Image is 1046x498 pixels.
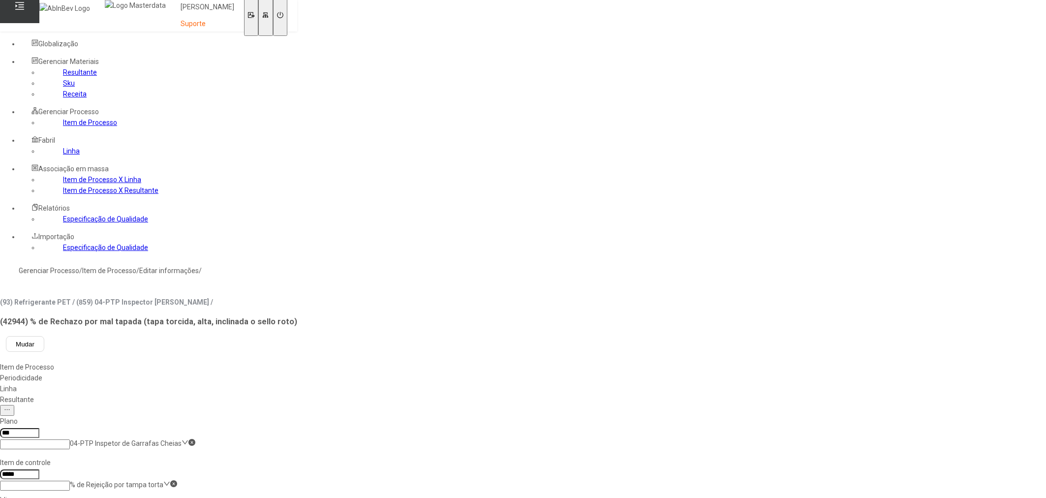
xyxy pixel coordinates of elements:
a: Resultante [63,68,97,76]
span: Mudar [16,341,34,348]
a: Receita [63,90,87,98]
span: Globalização [38,40,78,48]
a: Gerenciar Processo [19,267,79,275]
span: Importação [38,233,74,241]
span: Relatórios [38,204,70,212]
nz-select-item: 04-PTP Inspetor de Garrafas Cheias [70,439,182,447]
a: Item de Processo X Resultante [63,187,158,194]
p: Suporte [181,19,234,29]
a: Item de Processo X Linha [63,176,141,184]
nz-breadcrumb-separator: / [136,267,139,275]
img: AbInBev Logo [39,3,90,14]
a: Item de Processo [63,119,117,126]
span: Gerenciar Processo [38,108,99,116]
a: Item de Processo [82,267,136,275]
a: Editar informações [139,267,199,275]
span: Associação em massa [38,165,109,173]
button: Mudar [6,336,44,352]
nz-select-item: % de Rejeição por tampa torta [70,481,163,489]
a: Sku [63,79,75,87]
p: [PERSON_NAME] [181,2,234,12]
span: Fabril [38,136,55,144]
span: Gerenciar Materiais [38,58,99,65]
a: Linha [63,147,80,155]
a: Especificação de Qualidade [63,215,148,223]
nz-breadcrumb-separator: / [199,267,202,275]
nz-breadcrumb-separator: / [79,267,82,275]
a: Especificação de Qualidade [63,244,148,251]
